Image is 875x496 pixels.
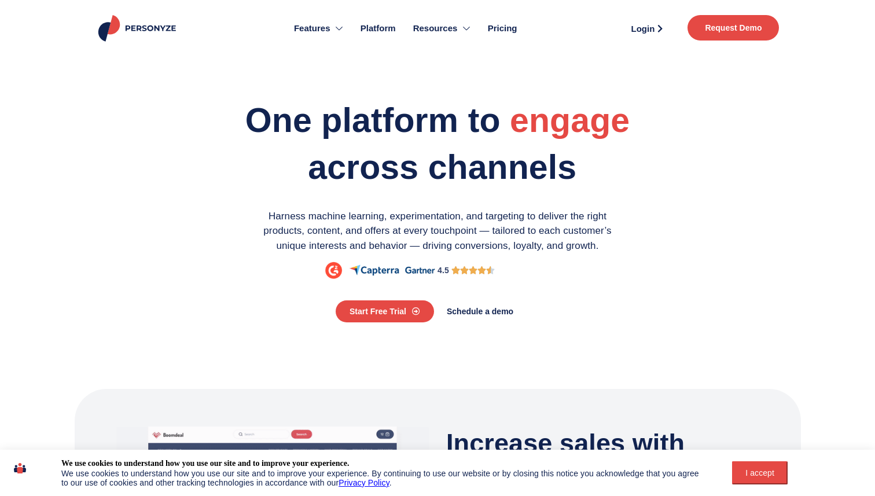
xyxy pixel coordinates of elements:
span: Resources [413,22,458,35]
i:  [451,264,460,277]
p: Harness machine learning, experimentation, and targeting to deliver the right products, content, ... [249,209,626,253]
a: Login [617,20,676,37]
span: Pricing [488,22,517,35]
a: Resources [405,6,479,51]
span: Platform [361,22,396,35]
div: We use cookies to understand how you use our site and to improve your experience. By continuing t... [61,469,706,487]
div: 4.5 [437,264,449,277]
a: Platform [352,6,405,51]
a: Features [285,6,352,51]
span: Schedule a demo [447,307,513,315]
div: We use cookies to understand how you use our site and to improve your experience. [61,458,349,469]
i:  [486,264,495,277]
span: Start Free Trial [350,307,406,315]
div: 4.5/5 [451,264,495,277]
span: One platform to [245,101,501,139]
span: across channels [308,148,576,186]
span: Features [294,22,330,35]
span: Login [631,24,655,33]
i:  [477,264,486,277]
a: Privacy Policy [339,478,389,487]
button: I accept [732,461,787,484]
span: Request Demo [705,24,762,32]
img: icon [14,458,26,478]
a: Pricing [479,6,526,51]
div: I accept [739,468,780,477]
a: Start Free Trial [336,300,434,322]
a: Request Demo [687,15,779,41]
img: Personyze logo [96,15,181,42]
i:  [460,264,469,277]
i:  [469,264,477,277]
